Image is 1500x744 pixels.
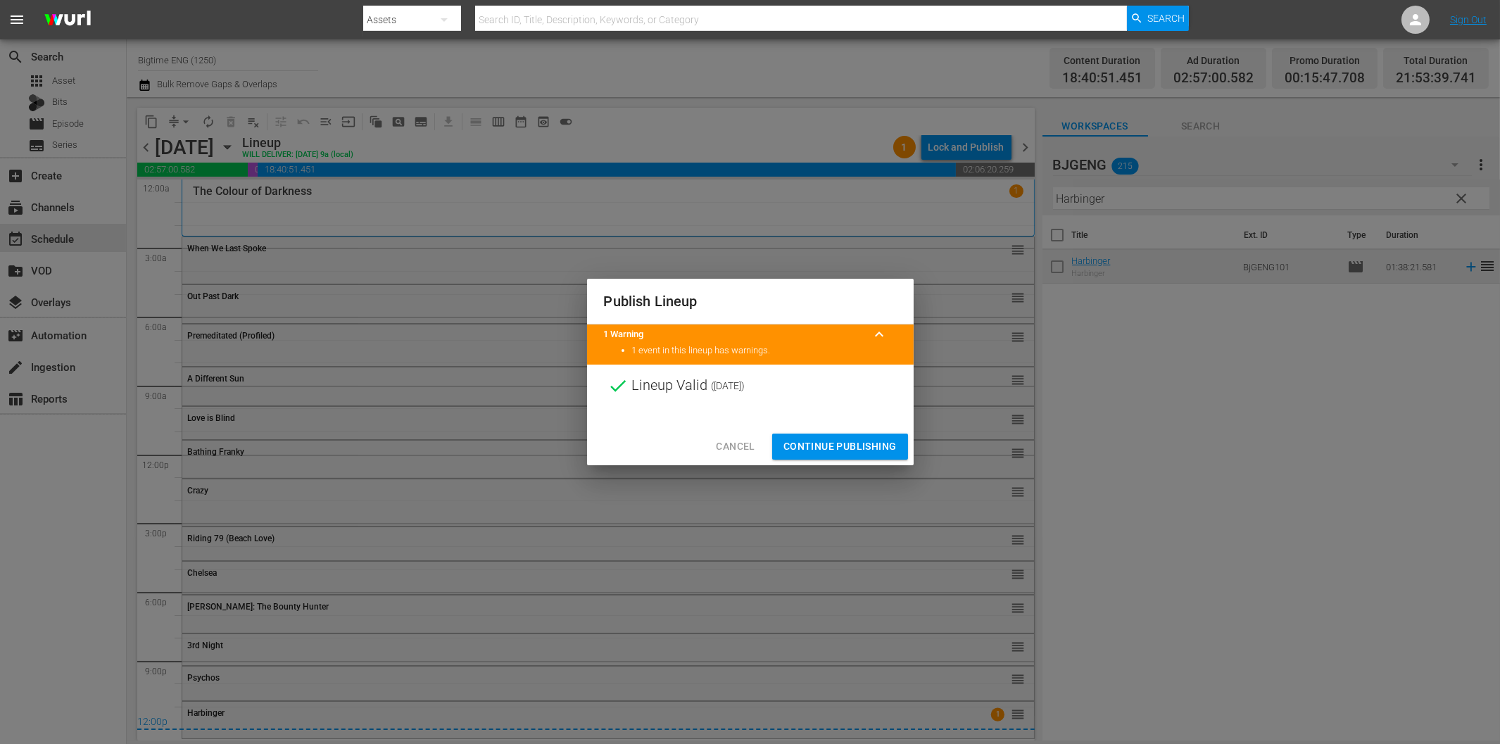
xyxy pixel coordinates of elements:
div: Lineup Valid [587,365,914,407]
button: keyboard_arrow_up [863,317,897,351]
span: keyboard_arrow_up [871,326,888,343]
h2: Publish Lineup [604,290,897,313]
span: Search [1147,6,1185,31]
li: 1 event in this lineup has warnings. [632,344,897,358]
title: 1 Warning [604,328,863,341]
button: Cancel [705,434,766,460]
button: Continue Publishing [772,434,908,460]
span: menu [8,11,25,28]
a: Sign Out [1450,14,1487,25]
img: ans4CAIJ8jUAAAAAAAAAAAAAAAAAAAAAAAAgQb4GAAAAAAAAAAAAAAAAAAAAAAAAJMjXAAAAAAAAAAAAAAAAAAAAAAAAgAT5G... [34,4,101,37]
span: Continue Publishing [783,438,897,455]
span: Cancel [716,438,755,455]
span: ( [DATE] ) [712,375,745,396]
